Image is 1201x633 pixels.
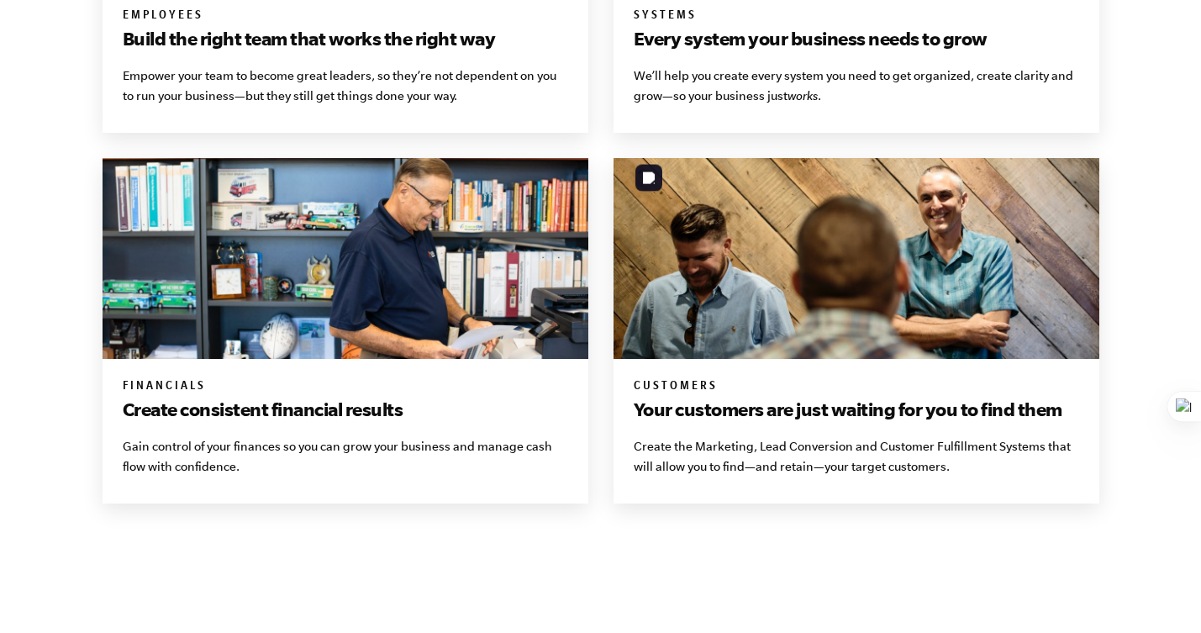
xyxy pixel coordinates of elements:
[123,379,568,396] h6: Financials
[787,89,818,103] i: works
[634,396,1079,423] h3: Your customers are just waiting for you to find them
[614,158,1099,359] img: e-myth business coaching solutions curt richardson smiling-in-warehouse
[123,436,568,477] p: Gain control of your finances so you can grow your business and manage cash flow with confidence.
[634,66,1079,106] p: We’ll help you create every system you need to get organized, create clarity and grow—so your bus...
[123,396,568,423] h3: Create consistent financial results
[634,436,1079,477] p: Create the Marketing, Lead Conversion and Customer Fulfillment Systems that will allow you to fin...
[123,66,568,106] p: Empower your team to become great leaders, so they’re not dependent on you to run your business—b...
[634,379,1079,396] h6: Customers
[123,8,568,25] h6: Employees
[103,158,588,359] img: e-myth business coaching solutions curt richardson smiling-in-warehouse
[1117,552,1201,633] iframe: Chat Widget
[634,8,1079,25] h6: Systems
[634,25,1079,52] h3: Every system your business needs to grow
[123,25,568,52] h3: Build the right team that works the right way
